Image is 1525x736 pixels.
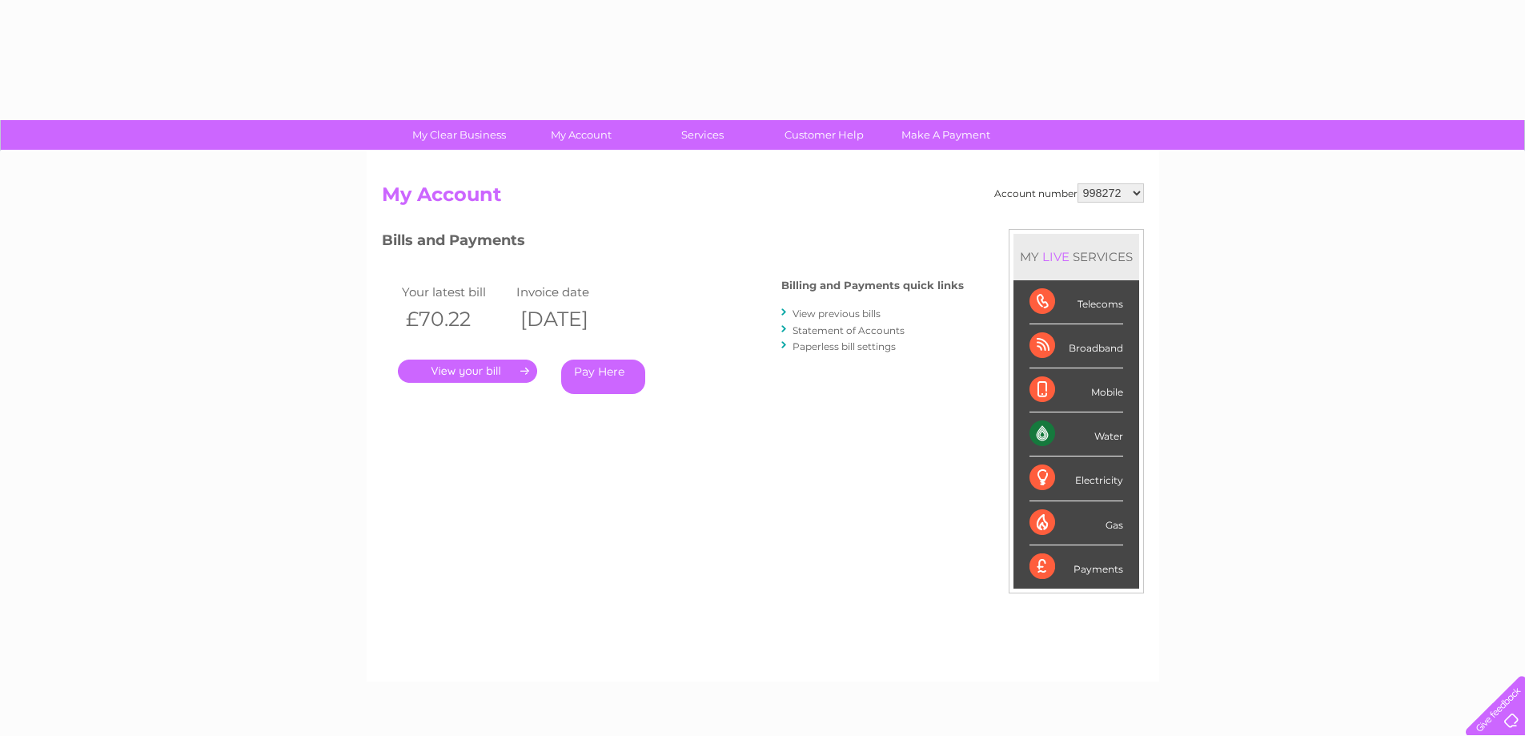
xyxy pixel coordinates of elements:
td: Your latest bill [398,281,513,303]
a: Make A Payment [880,120,1012,150]
a: Services [636,120,769,150]
div: Telecoms [1029,280,1123,324]
div: Electricity [1029,456,1123,501]
div: Gas [1029,501,1123,545]
div: LIVE [1039,249,1073,264]
th: £70.22 [398,303,513,336]
th: [DATE] [512,303,628,336]
a: . [398,360,537,383]
a: Statement of Accounts [793,324,905,336]
a: My Account [515,120,647,150]
a: My Clear Business [393,120,525,150]
h3: Bills and Payments [382,229,964,257]
div: Mobile [1029,368,1123,412]
a: Pay Here [561,360,645,394]
div: Payments [1029,545,1123,589]
a: Paperless bill settings [793,340,896,352]
div: Account number [994,183,1144,203]
td: Invoice date [512,281,628,303]
div: Broadband [1029,324,1123,368]
h4: Billing and Payments quick links [781,280,964,292]
a: Customer Help [758,120,890,150]
div: MY SERVICES [1013,234,1139,280]
a: View previous bills [793,308,881,320]
div: Water [1029,412,1123,456]
h2: My Account [382,183,1144,214]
